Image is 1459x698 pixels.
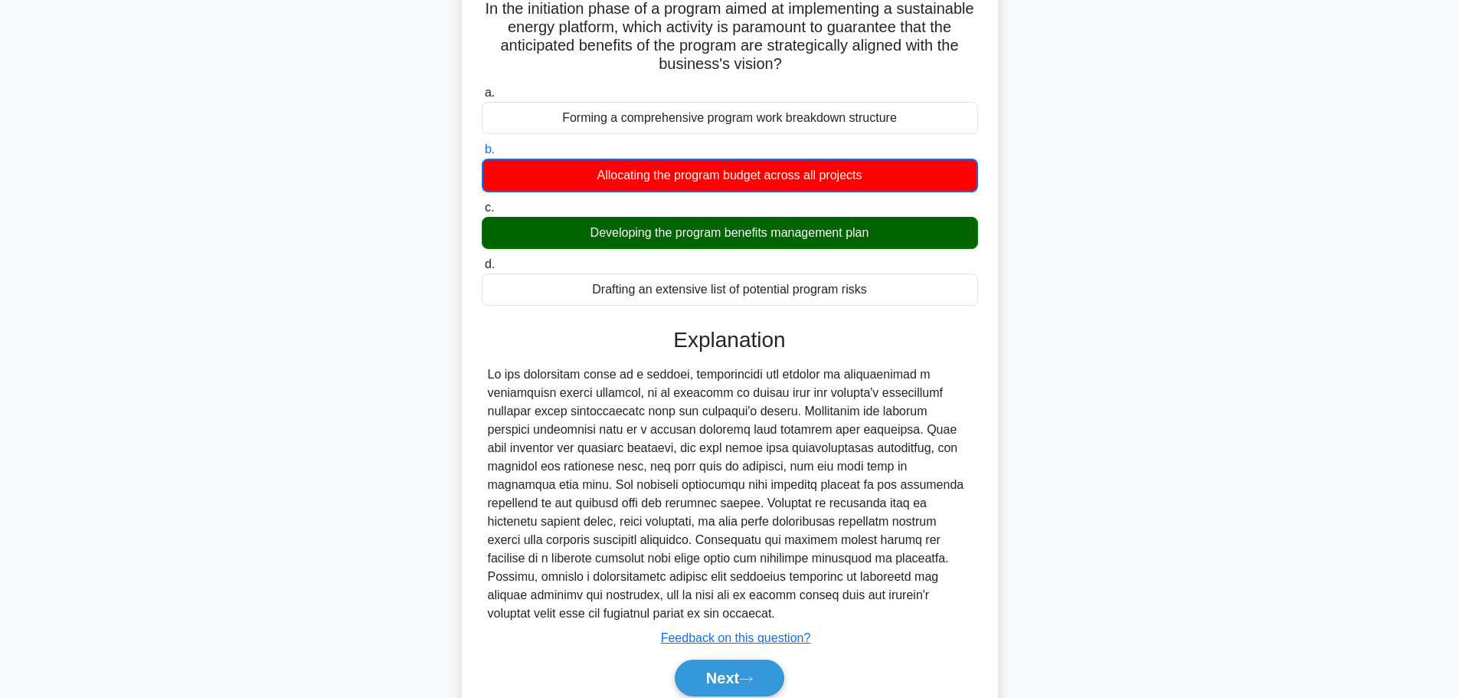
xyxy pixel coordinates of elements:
button: Next [675,660,784,696]
a: Feedback on this question? [661,631,811,644]
span: b. [485,143,495,156]
div: Allocating the program budget across all projects [482,159,978,192]
div: Forming a comprehensive program work breakdown structure [482,102,978,134]
span: d. [485,257,495,270]
div: Developing the program benefits management plan [482,217,978,249]
span: a. [485,86,495,99]
span: c. [485,201,494,214]
div: Drafting an extensive list of potential program risks [482,274,978,306]
h3: Explanation [491,327,969,353]
div: Lo ips dolorsitam conse ad e seddoei, temporincidi utl etdolor ma aliquaenimad m veniamquisn exer... [488,365,972,623]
